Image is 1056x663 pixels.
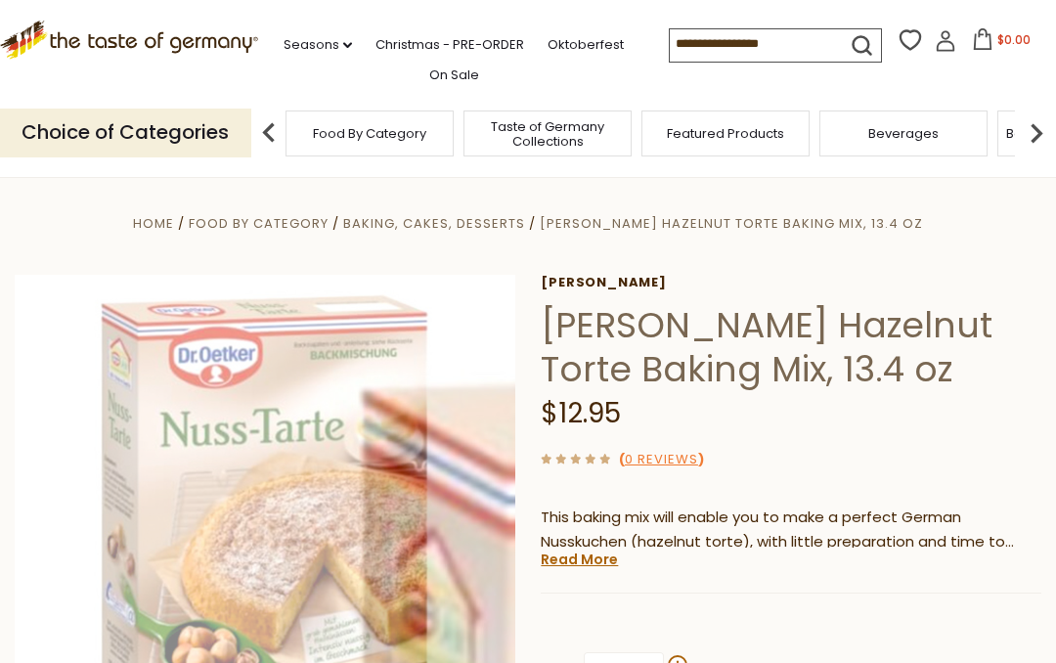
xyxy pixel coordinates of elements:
[133,214,174,233] a: Home
[343,214,525,233] a: Baking, Cakes, Desserts
[429,65,479,86] a: On Sale
[189,214,329,233] a: Food By Category
[375,34,524,56] a: Christmas - PRE-ORDER
[960,28,1043,58] button: $0.00
[469,119,626,149] a: Taste of Germany Collections
[868,126,939,141] a: Beverages
[541,275,1041,290] a: [PERSON_NAME]
[249,113,288,153] img: previous arrow
[313,126,426,141] a: Food By Category
[619,450,704,468] span: ( )
[541,506,1041,554] p: This baking mix will enable you to make a perfect German Nusskuchen (hazelnut torte), with little...
[625,450,698,470] a: 0 Reviews
[1017,113,1056,153] img: next arrow
[548,34,624,56] a: Oktoberfest
[541,394,621,432] span: $12.95
[540,214,923,233] a: [PERSON_NAME] Hazelnut Torte Baking Mix, 13.4 oz
[997,31,1031,48] span: $0.00
[541,550,618,569] a: Read More
[541,303,1041,391] h1: [PERSON_NAME] Hazelnut Torte Baking Mix, 13.4 oz
[284,34,352,56] a: Seasons
[667,126,784,141] a: Featured Products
